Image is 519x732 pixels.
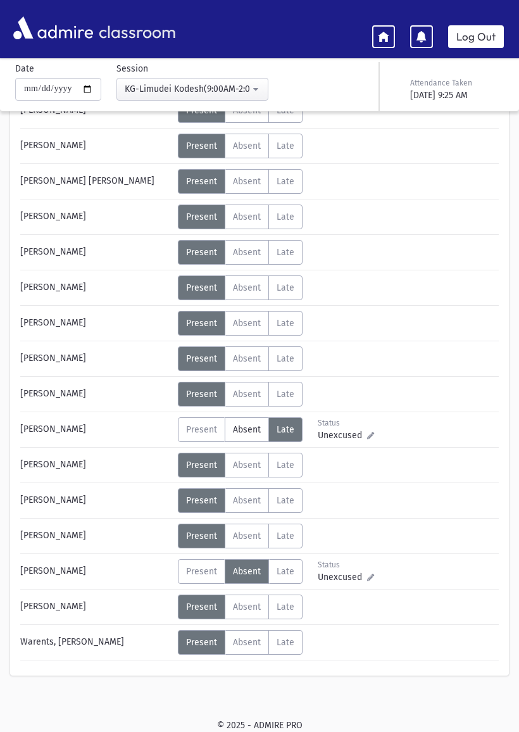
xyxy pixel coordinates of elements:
[186,602,217,612] span: Present
[116,78,268,101] button: KG-Limudei Kodesh(9:00AM-2:00PM)
[277,495,294,506] span: Late
[277,637,294,648] span: Late
[277,176,294,187] span: Late
[14,630,178,655] div: Warents, [PERSON_NAME]
[14,311,178,336] div: [PERSON_NAME]
[186,495,217,506] span: Present
[410,89,501,102] div: [DATE] 9:25 AM
[178,453,303,477] div: AttTypes
[233,495,261,506] span: Absent
[178,240,303,265] div: AttTypes
[277,389,294,400] span: Late
[178,559,303,584] div: AttTypes
[318,417,374,429] div: Status
[116,62,148,75] label: Session
[14,382,178,407] div: [PERSON_NAME]
[277,282,294,293] span: Late
[277,531,294,541] span: Late
[125,82,250,96] div: KG-Limudei Kodesh(9:00AM-2:00PM)
[10,13,96,42] img: AdmirePro
[277,211,294,222] span: Late
[233,602,261,612] span: Absent
[186,424,217,435] span: Present
[178,311,303,336] div: AttTypes
[186,282,217,293] span: Present
[178,417,303,442] div: AttTypes
[178,382,303,407] div: AttTypes
[186,637,217,648] span: Present
[277,318,294,329] span: Late
[233,282,261,293] span: Absent
[178,134,303,158] div: AttTypes
[14,169,178,194] div: [PERSON_NAME] [PERSON_NAME]
[318,559,374,571] div: Status
[186,566,217,577] span: Present
[186,176,217,187] span: Present
[277,424,294,435] span: Late
[14,205,178,229] div: [PERSON_NAME]
[233,531,261,541] span: Absent
[410,77,501,89] div: Attendance Taken
[233,389,261,400] span: Absent
[233,247,261,258] span: Absent
[186,247,217,258] span: Present
[277,566,294,577] span: Late
[448,25,504,48] a: Log Out
[14,559,178,584] div: [PERSON_NAME]
[233,637,261,648] span: Absent
[178,630,303,655] div: AttTypes
[277,141,294,151] span: Late
[186,460,217,470] span: Present
[318,429,367,442] span: Unexcused
[233,176,261,187] span: Absent
[277,353,294,364] span: Late
[233,211,261,222] span: Absent
[186,389,217,400] span: Present
[178,488,303,513] div: AttTypes
[178,205,303,229] div: AttTypes
[186,318,217,329] span: Present
[186,353,217,364] span: Present
[14,240,178,265] div: [PERSON_NAME]
[14,417,178,442] div: [PERSON_NAME]
[186,141,217,151] span: Present
[14,453,178,477] div: [PERSON_NAME]
[96,11,176,45] span: classroom
[14,595,178,619] div: [PERSON_NAME]
[186,211,217,222] span: Present
[277,247,294,258] span: Late
[15,62,34,75] label: Date
[318,571,367,584] span: Unexcused
[14,488,178,513] div: [PERSON_NAME]
[178,346,303,371] div: AttTypes
[14,134,178,158] div: [PERSON_NAME]
[178,595,303,619] div: AttTypes
[233,141,261,151] span: Absent
[186,531,217,541] span: Present
[178,275,303,300] div: AttTypes
[178,169,303,194] div: AttTypes
[14,524,178,548] div: [PERSON_NAME]
[277,460,294,470] span: Late
[277,602,294,612] span: Late
[178,524,303,548] div: AttTypes
[14,275,178,300] div: [PERSON_NAME]
[14,346,178,371] div: [PERSON_NAME]
[233,353,261,364] span: Absent
[10,719,509,732] div: © 2025 - ADMIRE PRO
[233,318,261,329] span: Absent
[233,424,261,435] span: Absent
[233,460,261,470] span: Absent
[233,566,261,577] span: Absent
